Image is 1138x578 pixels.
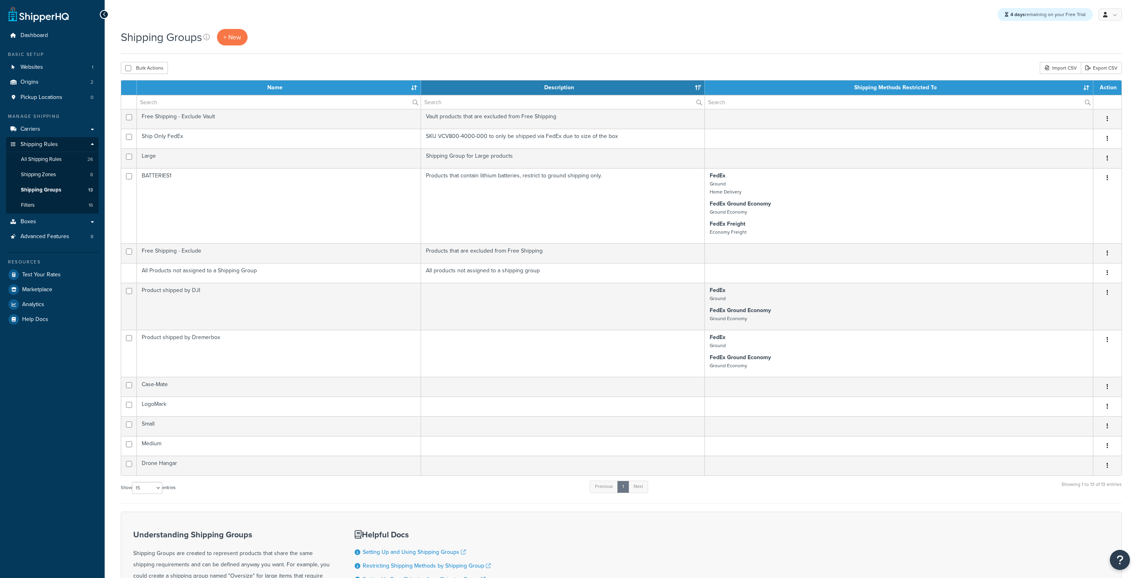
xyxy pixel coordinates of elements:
span: 1 [92,64,93,71]
span: Origins [21,79,39,86]
a: Dashboard [6,28,99,43]
input: Search [421,95,705,109]
span: Websites [21,64,43,71]
li: Shipping Zones [6,167,99,182]
td: All Products not assigned to a Shipping Group [137,263,421,283]
td: Product shipped by Dremerbox [137,330,421,377]
small: Ground Economy [710,362,747,369]
span: Marketplace [22,286,52,293]
div: Resources [6,259,99,265]
small: Economy Freight [710,228,746,236]
strong: FedEx [710,286,725,294]
strong: FedEx [710,333,725,341]
th: Action [1093,80,1121,95]
a: Shipping Zones 8 [6,167,99,182]
li: Filters [6,198,99,213]
a: + New [217,29,248,45]
a: Analytics [6,297,99,312]
td: Small [137,416,421,436]
strong: FedEx Ground Economy [710,306,771,315]
li: Pickup Locations [6,90,99,105]
td: Case-Mate [137,377,421,397]
span: Shipping Rules [21,141,58,148]
a: Carriers [6,122,99,137]
a: Export CSV [1081,62,1122,74]
button: Open Resource Center [1110,550,1130,570]
li: Shipping Groups [6,183,99,197]
td: BATTERIES1 [137,168,421,243]
strong: FedEx Ground Economy [710,200,771,208]
small: Ground [710,342,726,349]
li: All Shipping Rules [6,152,99,167]
td: Free Shipping - Exclude Vault [137,109,421,129]
span: Analytics [22,301,44,308]
a: Filters 16 [6,198,99,213]
a: Pickup Locations 0 [6,90,99,105]
small: Ground Economy [710,208,747,216]
div: Manage Shipping [6,113,99,120]
li: Advanced Features [6,229,99,244]
a: Advanced Features 8 [6,229,99,244]
span: + New [223,33,241,42]
span: 26 [87,156,93,163]
input: Search [137,95,421,109]
span: 2 [91,79,93,86]
td: Vault products that are excluded from Free Shipping [421,109,705,129]
a: ShipperHQ Home [8,6,69,22]
h1: Shipping Groups [121,29,202,45]
button: Bulk Actions [121,62,168,74]
h3: Understanding Shipping Groups [133,530,335,539]
td: All products not assigned to a shipping group [421,263,705,283]
th: Shipping Methods Restricted To: activate to sort column ascending [705,80,1093,95]
span: 16 [89,202,93,209]
a: 1 [617,481,629,493]
span: 8 [90,171,93,178]
a: Marketplace [6,282,99,297]
small: Ground Economy [710,315,747,322]
td: Free Shipping - Exclude [137,243,421,263]
a: Websites 1 [6,60,99,75]
div: Import CSV [1040,62,1081,74]
td: Shipping Group for Large products [421,148,705,168]
a: Test Your Rates [6,267,99,282]
li: Origins [6,75,99,90]
td: Ship Only FedEx [137,129,421,148]
a: Boxes [6,214,99,229]
a: Shipping Rules [6,137,99,152]
span: Pickup Locations [21,94,62,101]
a: Origins 2 [6,75,99,90]
a: Help Docs [6,312,99,327]
strong: FedEx [710,171,725,180]
span: Carriers [21,126,40,133]
span: 8 [91,233,93,240]
span: 13 [88,187,93,193]
a: Setting Up and Using Shipping Groups [363,548,466,556]
h3: Helpful Docs [355,530,494,539]
span: Boxes [21,218,36,225]
span: 0 [91,94,93,101]
a: All Shipping Rules 26 [6,152,99,167]
th: Description: activate to sort column ascending [421,80,705,95]
span: Advanced Features [21,233,69,240]
span: Shipping Groups [21,187,61,193]
strong: 4 days [1010,11,1025,18]
div: Basic Setup [6,51,99,58]
td: Medium [137,436,421,456]
a: Previous [590,481,618,493]
select: Showentries [132,482,162,494]
td: SKU VCV800-4000-000 to only be shipped via FedEx due to size of the box [421,129,705,148]
td: Large [137,148,421,168]
label: Show entries [121,482,176,494]
a: Next [628,481,648,493]
td: Product shipped by DJI [137,283,421,330]
td: Drone Hangar [137,456,421,475]
span: Filters [21,202,35,209]
a: Shipping Groups 13 [6,183,99,197]
input: Search [705,95,1093,109]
